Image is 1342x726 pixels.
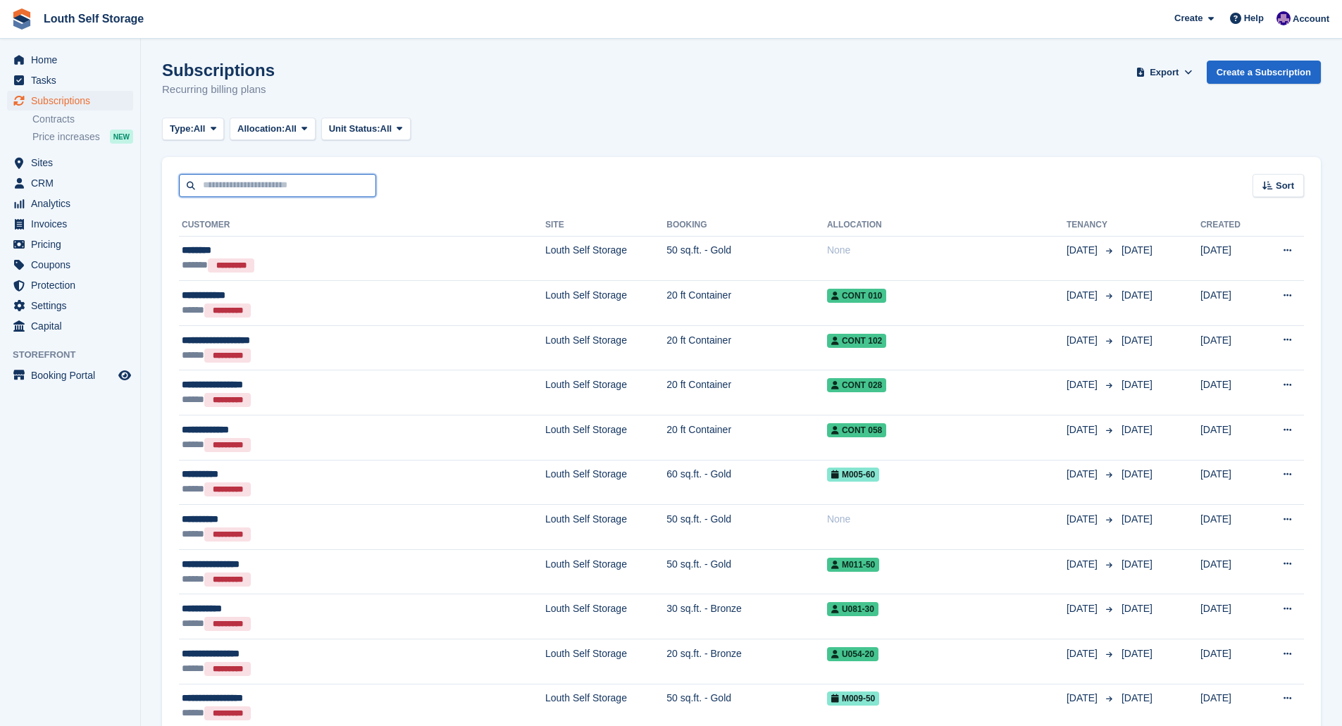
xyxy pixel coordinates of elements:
[1276,11,1291,25] img: Matthew Frith
[545,415,666,461] td: Louth Self Storage
[1293,12,1329,26] span: Account
[1067,512,1100,527] span: [DATE]
[827,289,886,303] span: Cont 010
[666,214,827,237] th: Booking
[31,194,116,213] span: Analytics
[545,325,666,370] td: Louth Self Storage
[7,50,133,70] a: menu
[545,460,666,505] td: Louth Self Storage
[7,316,133,336] a: menu
[1200,236,1260,281] td: [DATE]
[31,275,116,295] span: Protection
[1200,214,1260,237] th: Created
[545,549,666,594] td: Louth Self Storage
[827,691,879,706] span: M009-50
[31,365,116,385] span: Booking Portal
[1122,468,1152,480] span: [DATE]
[827,647,878,661] span: U054-20
[666,415,827,461] td: 20 ft Container
[1067,377,1100,392] span: [DATE]
[7,91,133,111] a: menu
[230,118,316,141] button: Allocation: All
[545,594,666,639] td: Louth Self Storage
[116,367,133,384] a: Preview store
[7,214,133,234] a: menu
[666,460,827,505] td: 60 sq.ft. - Gold
[827,602,878,616] span: U081-30
[32,113,133,126] a: Contracts
[1133,61,1195,84] button: Export
[1122,558,1152,570] span: [DATE]
[162,61,275,80] h1: Subscriptions
[1067,691,1100,706] span: [DATE]
[13,348,140,362] span: Storefront
[7,365,133,385] a: menu
[11,8,32,30] img: stora-icon-8386f47178a22dfd0bd8f6a31ec36ba5ce8667c1dd55bd0f319d3a0aa187defe.svg
[666,370,827,415] td: 20 ft Container
[666,594,827,639] td: 30 sq.ft. - Bronze
[38,7,149,30] a: Louth Self Storage
[1067,646,1100,661] span: [DATE]
[827,334,886,348] span: Cont 102
[1067,557,1100,572] span: [DATE]
[545,281,666,326] td: Louth Self Storage
[1122,603,1152,614] span: [DATE]
[31,234,116,254] span: Pricing
[329,122,380,136] span: Unit Status:
[7,70,133,90] a: menu
[827,558,879,572] span: M011-50
[7,255,133,275] a: menu
[31,91,116,111] span: Subscriptions
[1122,289,1152,301] span: [DATE]
[1244,11,1264,25] span: Help
[666,281,827,326] td: 20 ft Container
[666,325,827,370] td: 20 ft Container
[545,639,666,684] td: Louth Self Storage
[31,316,116,336] span: Capital
[1200,370,1260,415] td: [DATE]
[7,275,133,295] a: menu
[1122,513,1152,525] span: [DATE]
[1067,243,1100,258] span: [DATE]
[1067,423,1100,437] span: [DATE]
[7,153,133,173] a: menu
[31,50,116,70] span: Home
[1200,460,1260,505] td: [DATE]
[179,214,545,237] th: Customer
[827,214,1067,237] th: Allocation
[7,234,133,254] a: menu
[1067,467,1100,482] span: [DATE]
[1200,639,1260,684] td: [DATE]
[1207,61,1321,84] a: Create a Subscription
[170,122,194,136] span: Type:
[1200,594,1260,639] td: [DATE]
[666,505,827,550] td: 50 sq.ft. - Gold
[545,236,666,281] td: Louth Self Storage
[31,173,116,193] span: CRM
[1067,333,1100,348] span: [DATE]
[1174,11,1203,25] span: Create
[1067,214,1116,237] th: Tenancy
[32,129,133,144] a: Price increases NEW
[827,468,879,482] span: M005-60
[7,173,133,193] a: menu
[1122,692,1152,703] span: [DATE]
[1122,424,1152,435] span: [DATE]
[545,214,666,237] th: Site
[827,378,886,392] span: Cont 028
[1150,65,1179,80] span: Export
[321,118,411,141] button: Unit Status: All
[1122,648,1152,659] span: [DATE]
[31,214,116,234] span: Invoices
[1122,379,1152,390] span: [DATE]
[380,122,392,136] span: All
[237,122,285,136] span: Allocation:
[31,70,116,90] span: Tasks
[827,512,1067,527] div: None
[7,194,133,213] a: menu
[827,243,1067,258] div: None
[1122,244,1152,256] span: [DATE]
[827,423,886,437] span: Cont 058
[1200,415,1260,461] td: [DATE]
[162,118,224,141] button: Type: All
